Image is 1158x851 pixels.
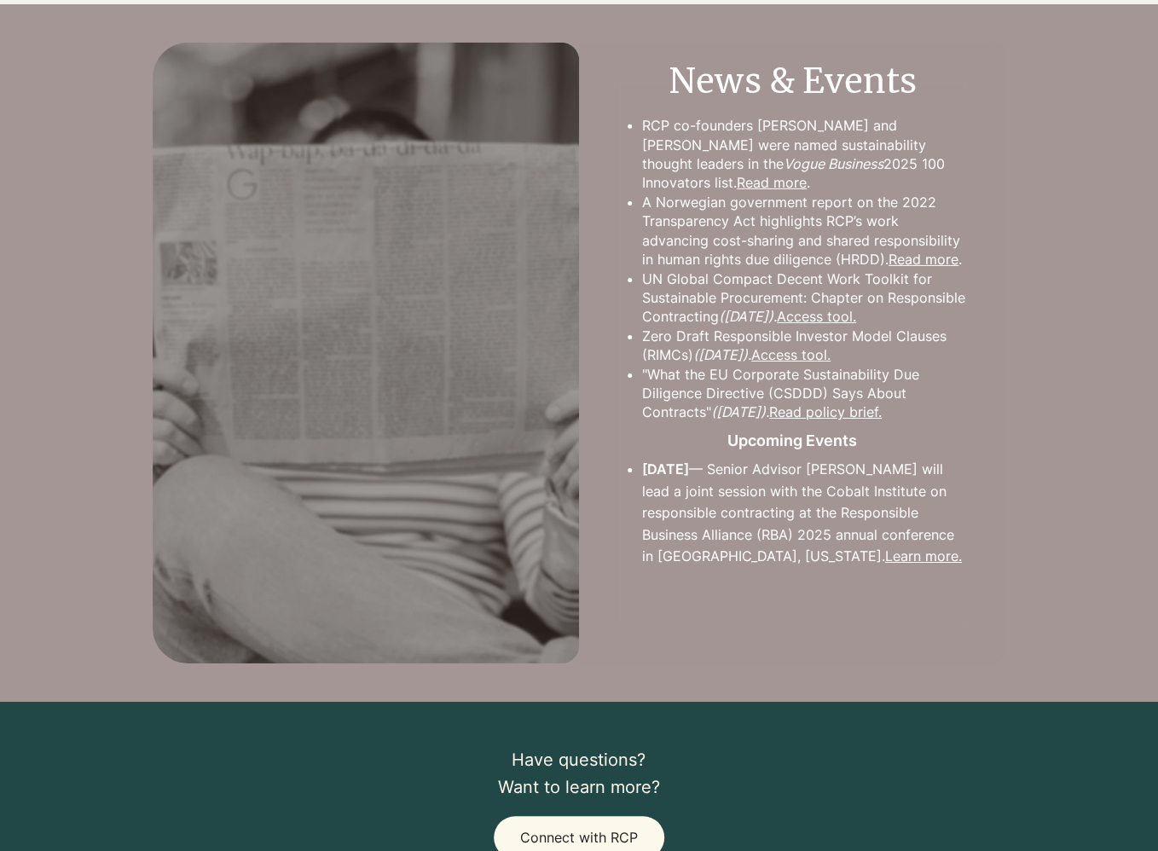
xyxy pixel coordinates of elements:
[719,308,777,325] span: ([DATE]).
[784,155,883,172] span: Vogue Business
[727,431,857,449] span: Upcoming Events
[520,829,638,846] span: Connect with RCP
[377,773,781,801] p: Want to learn more?
[711,403,769,420] span: ([DATE]).
[642,365,967,422] p: "What the EU Corporate Sustainability Due Diligence Directive (CSDDD) Says About Contracts"
[642,459,967,568] p: ​ — Senior Advisor [PERSON_NAME] will lead a joint session with the Cobalt Institute on responsib...
[617,57,967,105] h2: News & Events
[769,403,882,420] a: Read policy brief.
[377,746,781,773] p: Have questions?
[153,43,579,664] img: Image by Roman Kraft
[642,460,689,478] span: [DATE]
[889,251,958,268] a: Read more
[642,194,962,268] span: A Norwegian government report on the 2022 Transparency Act highlights RCP’s work advancing cost-s...
[751,346,831,363] a: Access tool.
[722,627,1072,649] p: ​​
[693,346,751,363] span: ([DATE]).
[737,174,807,191] a: Read more
[642,269,967,327] p: UN Global Compact Decent Work Toolkit for Sustainable Procurement: Chapter on Responsible Contrac...
[885,547,962,564] a: Learn more.
[642,117,945,191] span: RCP co-founders [PERSON_NAME] and [PERSON_NAME] were named sustainability thought leaders in the ...
[777,308,856,325] a: Access tool.
[642,327,967,365] p: Zero Draft Responsible Investor Model Clauses (RIMCs)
